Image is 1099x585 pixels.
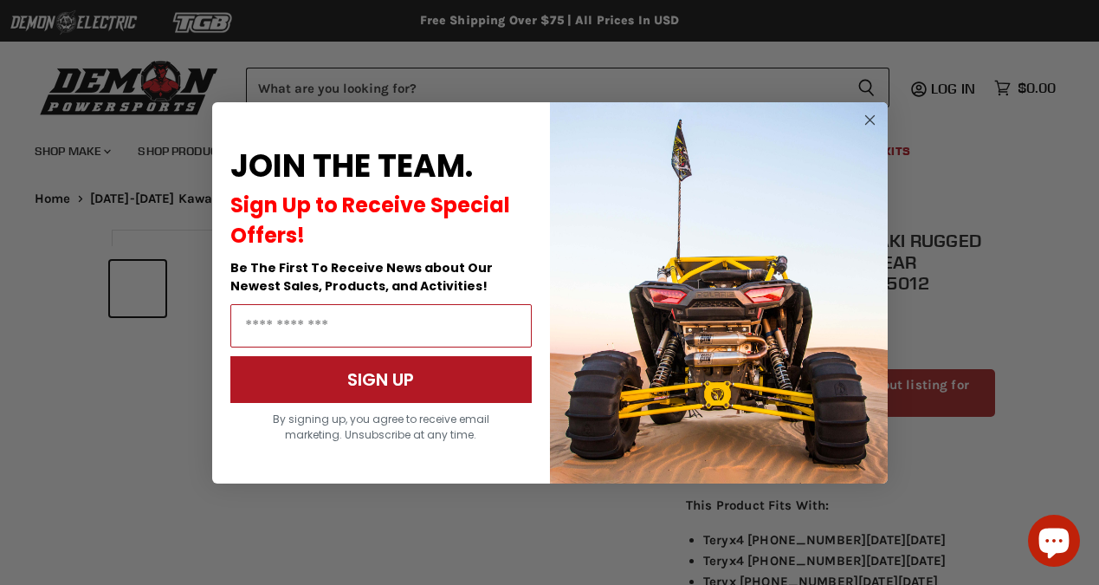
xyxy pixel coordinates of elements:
button: Close dialog [859,109,881,131]
button: SIGN UP [230,356,532,403]
img: a9095488-b6e7-41ba-879d-588abfab540b.jpeg [550,102,888,484]
inbox-online-store-chat: Shopify online store chat [1023,515,1085,571]
input: Email Address [230,304,532,348]
span: Be The First To Receive News about Our Newest Sales, Products, and Activities! [230,259,493,295]
span: Sign Up to Receive Special Offers! [230,191,510,250]
span: By signing up, you agree to receive email marketing. Unsubscribe at any time. [273,412,489,442]
span: JOIN THE TEAM. [230,144,473,188]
